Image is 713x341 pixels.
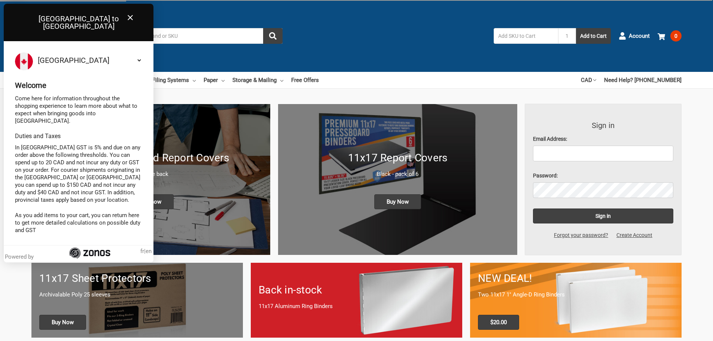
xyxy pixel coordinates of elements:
[478,290,674,299] p: Two 11x17 1" Angle-D Ring Binders
[5,253,37,261] div: Powered by
[4,4,153,41] div: [GEOGRAPHIC_DATA] to [GEOGRAPHIC_DATA]
[478,271,674,286] h1: NEW DEAL!
[15,52,33,70] img: Flag of Canada
[39,271,235,286] h1: 11x17 Sheet Protectors
[259,302,454,311] p: 11x17 Aluminum Ring Binders
[581,72,596,88] a: CAD
[374,194,421,209] span: Buy Now
[204,72,225,88] a: Paper
[140,248,144,255] span: fr
[533,120,674,131] h3: Sign in
[15,82,142,89] div: Welcome
[95,28,283,44] input: Search by keyword, brand or SKU
[31,263,243,337] a: 11x17 sheet protectors 11x17 Sheet Protectors Archivalable Poly 25 sleeves Buy Now
[533,172,674,180] label: Password:
[15,211,142,234] p: As you add items to your cart, you can return here to get more detailed calculations on possible ...
[39,315,86,330] span: Buy Now
[146,248,152,255] span: en
[619,26,650,46] a: Account
[286,150,509,166] h1: 11x17 Report Covers
[670,30,682,42] span: 0
[152,72,196,88] a: Filing Systems
[550,231,612,239] a: Forgot your password?
[140,247,152,255] span: |
[232,72,283,88] a: Storage & Mailing
[576,28,611,44] button: Add to Cart
[612,231,656,239] a: Create Account
[604,72,682,88] a: Need Help? [PHONE_NUMBER]
[15,144,142,204] p: In [GEOGRAPHIC_DATA] GST is 5% and due on any order above the following thresholds. You can spend...
[533,135,674,143] label: Email Address:
[15,95,142,125] p: Come here for information throughout the shopping experience to learn more about what to expect w...
[251,263,462,337] a: Back in-stock 11x17 Aluminum Ring Binders
[39,290,235,299] p: Archivalable Poly 25 sleeves
[291,72,319,88] a: Free Offers
[470,263,682,337] a: 11x17 Binder 2-pack only $20.00 NEW DEAL! Two 11x17 1" Angle-D Ring Binders $20.00
[629,32,650,40] span: Account
[36,52,142,68] select: Select your country
[278,104,517,255] a: 11x17 Report Covers 11x17 Report Covers Black - pack of 6 Buy Now
[494,28,558,44] input: Add SKU to Cart
[259,282,454,298] h1: Back in-stock
[533,208,674,223] input: Sign in
[658,26,682,46] a: 0
[278,104,517,255] img: 11x17 Report Covers
[286,170,509,179] p: Black - pack of 6
[15,133,142,140] div: Duties and Taxes
[478,315,519,330] span: $20.00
